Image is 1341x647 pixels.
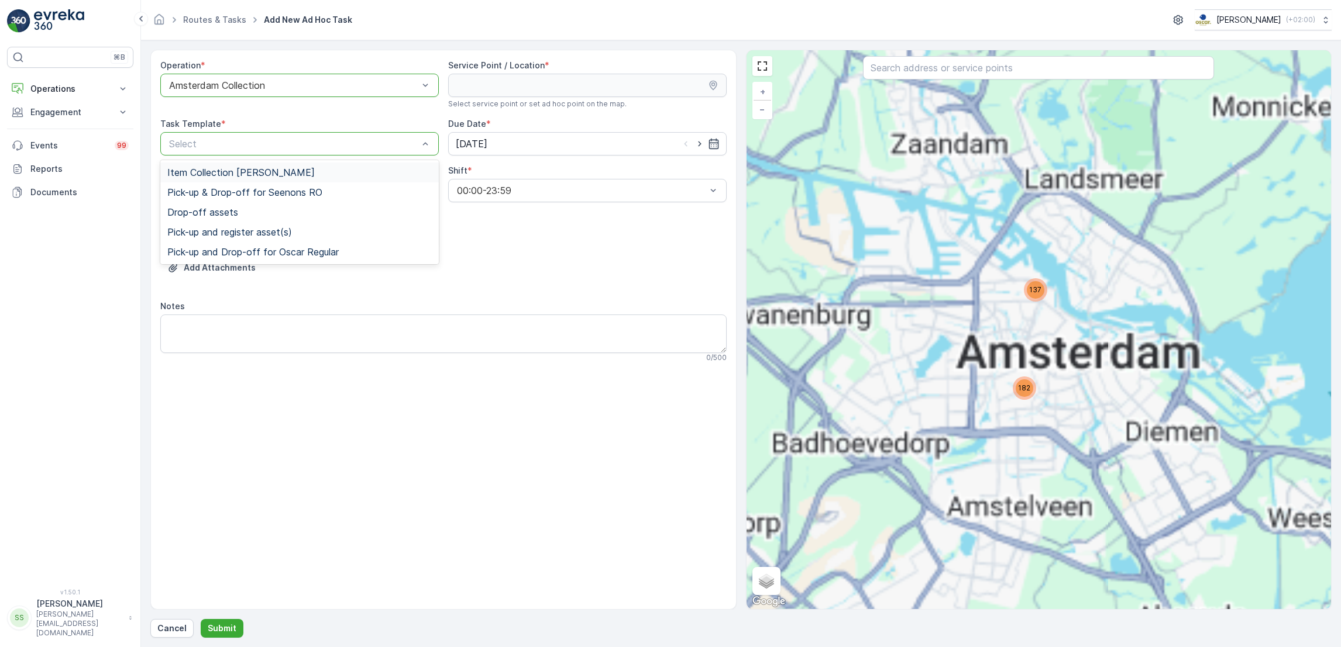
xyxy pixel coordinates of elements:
p: 0 / 500 [706,353,727,362]
p: 99 [117,141,126,150]
p: ( +02:00 ) [1286,15,1315,25]
span: Add New Ad Hoc Task [262,14,355,26]
button: [PERSON_NAME](+02:00) [1195,9,1332,30]
label: Notes [160,301,185,311]
span: − [759,104,765,114]
span: Item Collection [PERSON_NAME] [167,167,315,178]
p: Events [30,140,108,151]
div: 182 [1013,376,1036,400]
img: logo_light-DOdMpM7g.png [34,9,84,33]
label: Task Template [160,119,221,129]
p: [PERSON_NAME] [1216,14,1281,26]
input: Search address or service points [863,56,1214,79]
button: Submit [201,619,243,638]
span: Pick-up & Drop-off for Seenons RO [167,187,322,198]
a: Zoom Out [754,101,771,118]
input: dd/mm/yyyy [448,132,727,155]
a: Routes & Tasks [183,15,246,25]
span: Drop-off assets [167,207,238,217]
p: Operations [30,83,110,95]
button: Cancel [150,619,194,638]
a: Events99 [7,134,133,157]
img: Google [749,594,788,609]
span: 182 [1018,383,1030,392]
button: SS[PERSON_NAME][PERSON_NAME][EMAIL_ADDRESS][DOMAIN_NAME] [7,598,133,638]
label: Due Date [448,119,486,129]
button: Upload File [160,258,263,277]
span: Select service point or set ad hoc point on the map. [448,99,627,109]
div: 137 [1024,278,1047,302]
a: Documents [7,181,133,204]
label: Operation [160,60,201,70]
a: View Fullscreen [754,57,771,75]
a: Open this area in Google Maps (opens a new window) [749,594,788,609]
p: [PERSON_NAME] [36,598,123,610]
p: Documents [30,186,129,198]
a: Reports [7,157,133,181]
button: Operations [7,77,133,101]
span: 137 [1029,285,1041,294]
span: Pick-up and register asset(s) [167,227,292,237]
p: Submit [208,622,236,634]
a: Homepage [153,18,166,27]
span: Pick-up and Drop-off for Oscar Regular [167,247,339,257]
p: [PERSON_NAME][EMAIL_ADDRESS][DOMAIN_NAME] [36,610,123,638]
div: SS [10,608,29,627]
span: v 1.50.1 [7,589,133,596]
img: logo [7,9,30,33]
span: + [760,87,765,96]
a: Layers [754,568,779,594]
p: Select [169,137,418,151]
p: Engagement [30,106,110,118]
a: Zoom In [754,83,771,101]
label: Shift [448,165,467,175]
img: basis-logo_rgb2x.png [1195,13,1212,26]
p: Add Attachments [184,262,256,274]
button: Engagement [7,101,133,124]
p: Cancel [157,622,187,634]
p: ⌘B [114,53,125,62]
label: Service Point / Location [448,60,545,70]
p: Reports [30,163,129,175]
